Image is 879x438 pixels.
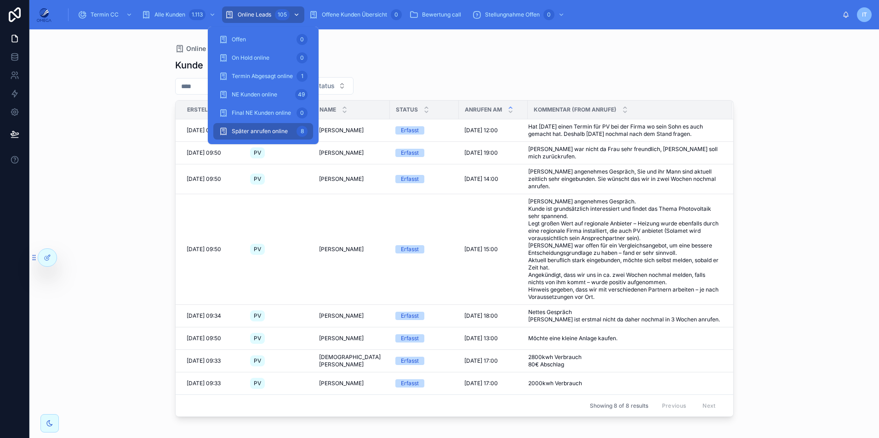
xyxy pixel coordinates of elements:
span: [PERSON_NAME] [319,127,364,134]
a: Erfasst [395,175,453,183]
span: Offen [232,36,246,43]
a: PV [250,242,308,257]
h1: Kunde [175,59,203,72]
a: PV [250,146,308,160]
span: [DATE] 15:00 [464,246,498,253]
a: PV [250,354,308,368]
span: [DATE] 18:00 [464,312,498,320]
span: IT [862,11,867,18]
span: Alle Kunden [154,11,185,18]
span: [DATE] 17:00 [464,357,498,365]
div: 0 [297,34,308,45]
span: [DATE] 12:00 [464,127,498,134]
a: [DATE] 09:50 [187,149,239,157]
span: Termin Abgesagt online [232,73,293,80]
span: [DATE] 09:33 [187,357,221,365]
span: Termin CC [91,11,119,18]
a: Bewertung call [406,6,468,23]
span: [DATE] 17:00 [464,380,498,387]
a: [PERSON_NAME] [319,312,384,320]
span: Später anrufen online [232,128,288,135]
div: 8 [297,126,308,137]
span: Final NE Kunden online [232,109,291,117]
a: Hat [DATE] einen Termin für PV bei der Firma wo sein Sohn es auch gemacht hat. Deshalb [DATE] noc... [528,123,721,138]
span: [PERSON_NAME] [319,149,364,157]
span: Offene Kunden Übersicht [322,11,387,18]
span: Erstellt [187,106,214,113]
span: [DATE] 09:50 [187,127,221,134]
div: 0 [297,107,308,118]
a: Nettes Gespräch [PERSON_NAME] ist erstmal nicht da daher nochmal in 3 Wochen anrufen. [528,309,721,323]
a: [PERSON_NAME] [319,149,384,157]
a: Stellungnahme Offen0 [469,6,569,23]
span: [DATE] 09:50 [187,335,221,342]
a: [DATE] 12:00 [464,127,522,134]
div: Erfasst [401,126,419,135]
a: Termin CC [75,6,137,23]
a: Erfasst [395,149,453,157]
a: [DATE] 13:00 [464,335,522,342]
a: [DATE] 18:00 [464,312,522,320]
a: [PERSON_NAME] [319,380,384,387]
a: Erfasst [395,334,453,343]
span: [DATE] 09:50 [187,175,221,183]
div: Erfasst [401,149,419,157]
div: Erfasst [401,175,419,183]
a: [PERSON_NAME] angenehmes Gespräch, Sie und ihr Mann sind aktuell zeitlich sehr eingebunden. Sie w... [528,168,721,190]
div: 49 [295,89,308,100]
a: [DATE] 09:34 [187,312,239,320]
span: On Hold online [232,54,269,62]
div: scrollable content [59,5,842,25]
div: 0 [391,9,402,20]
a: [DATE] 09:50 [187,246,239,253]
span: Anrufen am [465,106,502,113]
a: [PERSON_NAME] [319,175,384,183]
span: [PERSON_NAME] [319,246,364,253]
div: Erfasst [401,245,419,253]
a: Online Leads105 [222,6,304,23]
div: 0 [297,52,308,63]
a: Offen0 [213,31,313,48]
span: [PERSON_NAME] angenehmes Gespräch. Kunde ist grundsätzlich interessiert und findet das Thema Phot... [528,198,721,301]
span: Name [320,106,336,113]
a: [DEMOGRAPHIC_DATA][PERSON_NAME] [319,354,384,368]
div: 1.113 [189,9,205,20]
span: Online Leads [238,11,271,18]
span: Kommentar (from Anrufe) [534,106,616,113]
span: [DATE] 09:34 [187,312,221,320]
span: [PERSON_NAME] [319,380,364,387]
a: [DATE] 17:00 [464,380,522,387]
a: PV [250,309,308,323]
a: PV [250,172,308,186]
span: PV [254,380,261,387]
a: Termin Abgesagt online1 [213,68,313,84]
span: PV [254,335,261,342]
span: Status [315,81,335,90]
span: PV [254,246,261,253]
span: PV [254,312,261,320]
div: 0 [543,9,554,20]
span: 2000kwh Verbrauch [528,380,582,387]
a: [DATE] 09:33 [187,357,239,365]
div: Erfasst [401,357,419,365]
span: PV [254,175,261,183]
a: Alle Kunden1.113 [139,6,220,23]
a: [PERSON_NAME] [319,335,384,342]
a: Final NE Kunden online0 [213,105,313,121]
span: Möchte eine kleine Anlage kaufen. [528,335,617,342]
a: Erfasst [395,312,453,320]
span: [DATE] 09:50 [187,149,221,157]
span: [PERSON_NAME] [319,335,364,342]
a: Möchte eine kleine Anlage kaufen. [528,335,721,342]
span: PV [254,357,261,365]
span: [DATE] 13:00 [464,335,498,342]
a: [DATE] 09:50 [187,127,239,134]
a: [DATE] 17:00 [464,357,522,365]
a: [DATE] 14:00 [464,175,522,183]
a: [DATE] 15:00 [464,246,522,253]
button: Select Button [307,77,354,95]
div: 105 [275,9,290,20]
